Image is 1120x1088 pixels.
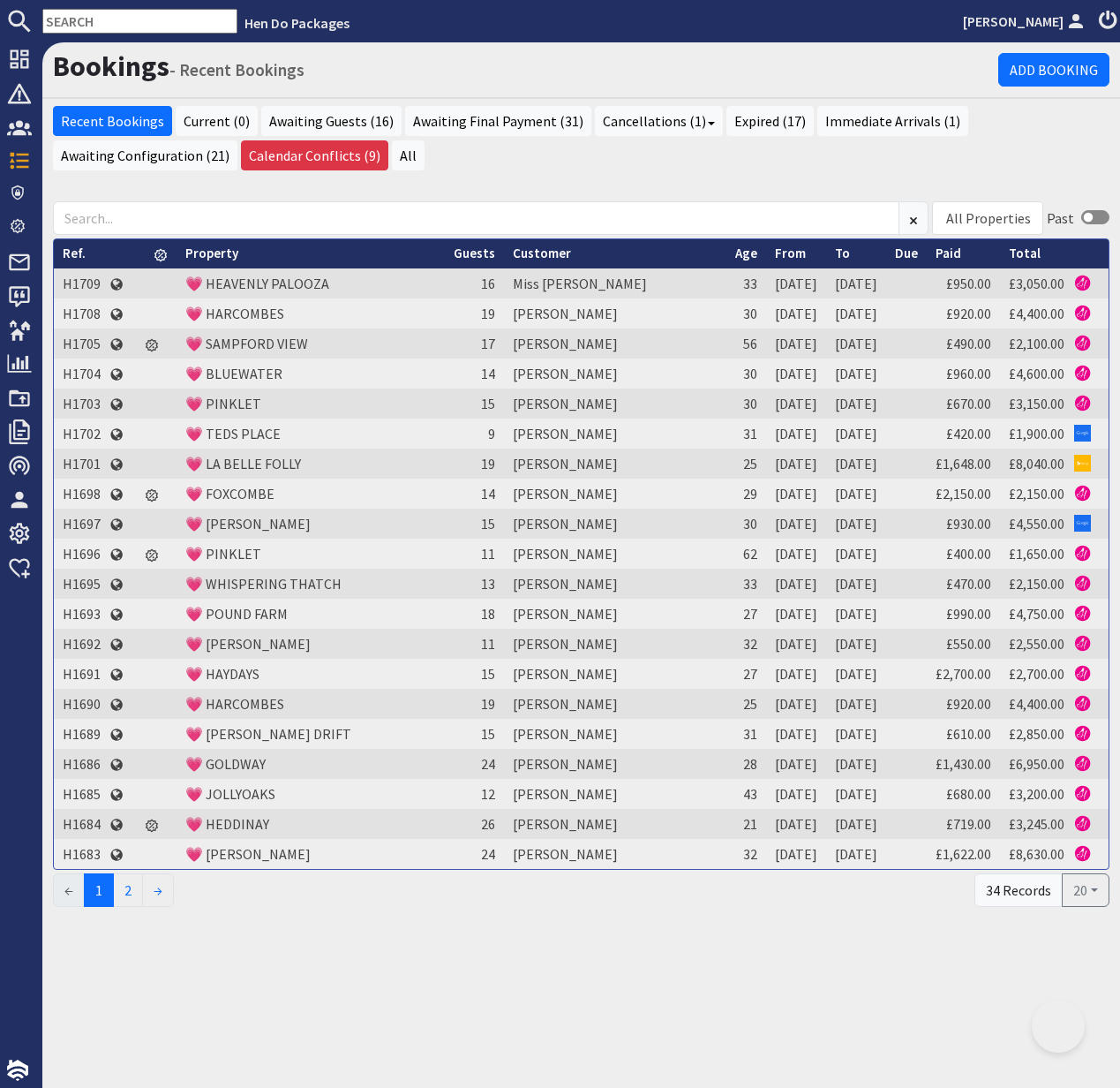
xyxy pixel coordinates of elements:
[946,395,991,412] a: £670.00
[936,485,991,502] a: £2,150.00
[504,599,726,629] td: [PERSON_NAME]
[1074,395,1091,412] img: Referer: Hen Do Packages
[63,245,86,261] a: Ref.
[54,539,109,569] td: H1696
[54,509,109,539] td: H1697
[726,689,766,719] td: 25
[504,268,726,298] td: Miss [PERSON_NAME]
[726,106,814,136] a: Expired (17)
[826,629,886,659] td: [DATE]
[504,509,726,539] td: [PERSON_NAME]
[1032,1000,1085,1053] iframe: Toggle Customer Support
[946,275,991,292] a: £950.00
[1062,873,1109,907] button: 20
[504,359,726,389] td: [PERSON_NAME]
[481,755,495,773] span: 24
[481,455,495,472] span: 19
[766,659,826,689] td: [DATE]
[481,545,495,563] span: 11
[504,779,726,809] td: [PERSON_NAME]
[826,839,886,869] td: [DATE]
[185,575,342,593] a: 💗 WHISPERING THATCH
[1047,208,1074,229] div: Past
[766,689,826,719] td: [DATE]
[1074,545,1091,562] img: Referer: Hen Do Packages
[946,208,1031,229] div: All Properties
[595,106,723,136] a: Cancellations (1)
[936,665,991,683] a: £2,700.00
[244,14,350,32] a: Hen Do Packages
[405,106,591,136] a: Awaiting Final Payment (31)
[481,395,495,412] span: 15
[766,599,826,629] td: [DATE]
[766,809,826,839] td: [DATE]
[1074,695,1091,712] img: Referer: Hen Do Packages
[54,779,109,809] td: H1685
[963,11,1088,32] a: [PERSON_NAME]
[481,635,495,653] span: 11
[1009,455,1064,472] a: £8,040.00
[504,809,726,839] td: [PERSON_NAME]
[726,298,766,329] td: 30
[1074,665,1091,682] img: Referer: Hen Do Packages
[1009,755,1064,773] a: £6,950.00
[54,389,109,419] td: H1703
[185,665,259,683] a: 💗 HAYDAYS
[826,659,886,689] td: [DATE]
[826,569,886,599] td: [DATE]
[826,419,886,449] td: [DATE]
[504,298,726,329] td: [PERSON_NAME]
[826,449,886,479] td: [DATE]
[775,245,806,261] a: From
[481,665,495,683] span: 15
[185,305,284,322] a: 💗 HARCOMBES
[766,329,826,359] td: [DATE]
[766,719,826,749] td: [DATE]
[185,485,274,502] a: 💗 FOXCOMBE
[1009,305,1064,322] a: £4,400.00
[766,389,826,419] td: [DATE]
[1009,725,1064,743] a: £2,850.00
[1074,275,1091,291] img: Referer: Hen Do Packages
[481,365,495,382] span: 14
[826,479,886,509] td: [DATE]
[1074,635,1091,652] img: Referer: Hen Do Packages
[504,689,726,719] td: [PERSON_NAME]
[54,449,109,479] td: H1701
[54,359,109,389] td: H1704
[504,839,726,869] td: [PERSON_NAME]
[54,809,109,839] td: H1684
[766,839,826,869] td: [DATE]
[726,479,766,509] td: 29
[504,719,726,749] td: [PERSON_NAME]
[726,389,766,419] td: 30
[481,305,495,322] span: 19
[826,749,886,779] td: [DATE]
[826,779,886,809] td: [DATE]
[826,359,886,389] td: [DATE]
[946,515,991,533] a: £930.00
[53,201,899,235] input: Search...
[185,365,282,382] a: 💗 BLUEWATER
[504,749,726,779] td: [PERSON_NAME]
[766,749,826,779] td: [DATE]
[946,695,991,713] a: £920.00
[998,53,1109,87] a: Add Booking
[1074,815,1091,832] img: Referer: Hen Do Packages
[946,725,991,743] a: £610.00
[54,599,109,629] td: H1693
[1009,695,1064,713] a: £4,400.00
[1074,455,1091,472] img: Referer: Bing
[826,389,886,419] td: [DATE]
[481,815,495,833] span: 26
[835,245,850,261] a: To
[185,425,281,442] a: 💗 TEDS PLACE
[726,419,766,449] td: 31
[826,689,886,719] td: [DATE]
[886,239,927,268] th: Due
[946,575,991,593] a: £470.00
[185,455,301,472] a: 💗 LA BELLE FOLLY
[1009,245,1041,261] a: Total
[726,599,766,629] td: 27
[1009,335,1064,352] a: £2,100.00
